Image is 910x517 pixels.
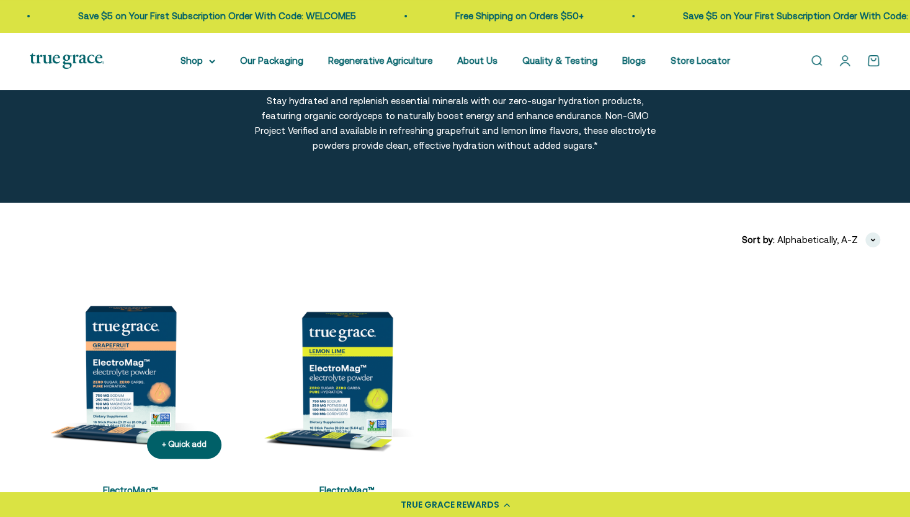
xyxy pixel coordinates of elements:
p: Save $5 on Your First Subscription Order With Code: WELCOME5 [30,9,308,24]
a: Our Packaging [240,55,303,66]
summary: Shop [181,53,215,68]
a: ElectroMag™16 Day / Grapefruit [91,485,171,510]
div: TRUE GRACE REWARDS [401,498,499,511]
span: Alphabetically, A-Z [777,232,858,247]
a: Quality & Testing [522,55,597,66]
p: Stay hydrated and replenish essential minerals with our zero-sugar hydration products, featuring ... [254,94,657,153]
a: About Us [457,55,497,66]
span: Sort by: [742,232,775,247]
img: ElectroMag™ [246,267,448,469]
a: Regenerative Agriculture [328,55,432,66]
img: ElectroMag™ [30,267,231,469]
div: + Quick add [162,438,207,451]
a: Blogs [622,55,646,66]
button: Alphabetically, A-Z [777,232,880,247]
a: Store Locator [671,55,730,66]
a: ElectroMag™16 Day / Lemon Lime [304,485,390,510]
a: Free Shipping on Orders $50+ [407,11,535,21]
button: + Quick add [147,431,221,459]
